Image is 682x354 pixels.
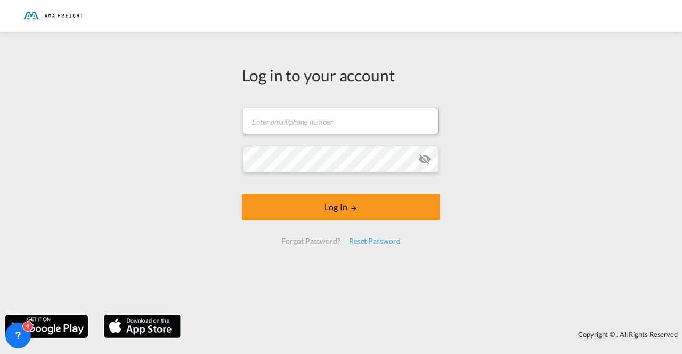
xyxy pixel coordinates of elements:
img: f843cad07f0a11efa29f0335918cc2fb.png [16,4,88,28]
img: google.png [4,314,89,339]
div: Forgot Password? [277,232,344,251]
div: Reset Password [345,232,405,251]
div: Log in to your account [242,64,440,86]
div: Copyright © . All Rights Reserved [186,325,682,343]
md-icon: icon-eye-off [418,153,431,166]
input: Enter email/phone number [243,108,439,134]
button: LOGIN [242,194,440,220]
img: apple.png [103,314,182,339]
